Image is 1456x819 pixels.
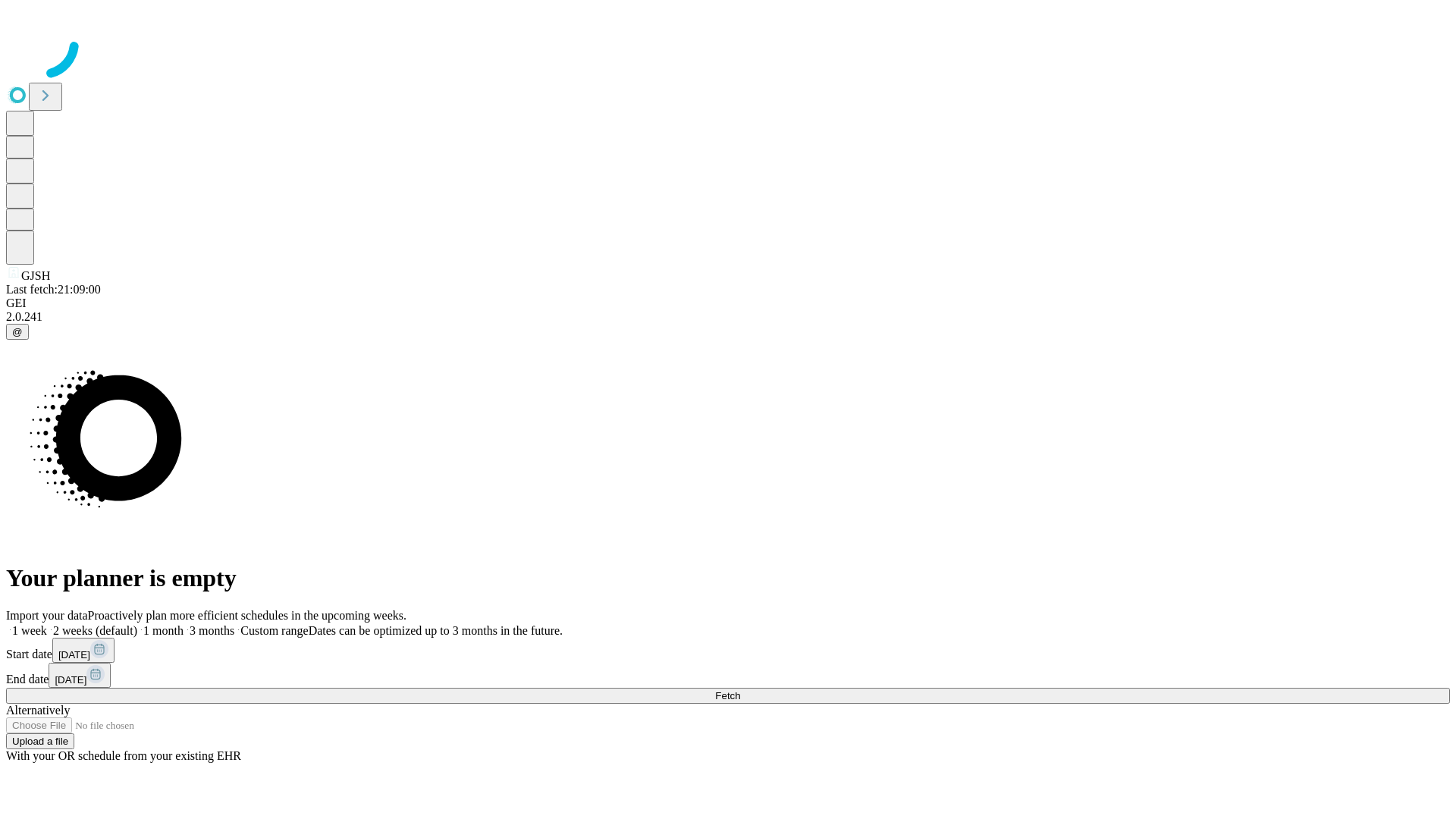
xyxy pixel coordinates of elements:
[143,624,184,637] span: 1 month
[6,749,241,762] span: With your OR schedule from your existing EHR
[52,638,115,663] button: [DATE]
[6,663,1450,688] div: End date
[12,624,47,637] span: 1 week
[6,324,29,340] button: @
[6,564,1450,592] h1: Your planner is empty
[58,649,90,661] span: [DATE]
[6,638,1450,663] div: Start date
[6,688,1450,704] button: Fetch
[6,733,74,749] button: Upload a file
[49,663,111,688] button: [DATE]
[55,674,86,686] span: [DATE]
[240,624,308,637] span: Custom range
[715,690,740,701] span: Fetch
[53,624,137,637] span: 2 weeks (default)
[6,704,70,717] span: Alternatively
[6,297,1450,310] div: GEI
[88,609,406,622] span: Proactively plan more efficient schedules in the upcoming weeks.
[21,269,50,282] span: GJSH
[12,326,23,337] span: @
[309,624,563,637] span: Dates can be optimized up to 3 months in the future.
[6,609,88,622] span: Import your data
[6,283,101,296] span: Last fetch: 21:09:00
[190,624,234,637] span: 3 months
[6,310,1450,324] div: 2.0.241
